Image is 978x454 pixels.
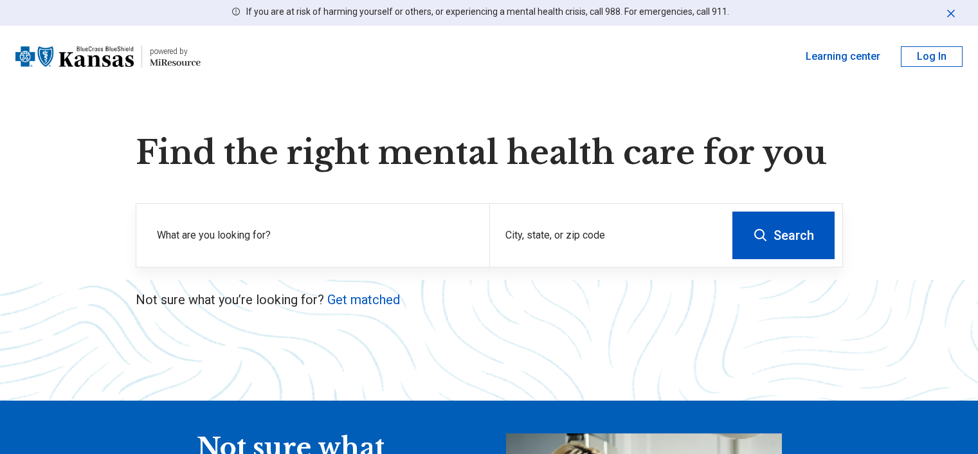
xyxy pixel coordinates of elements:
a: Blue Cross Blue Shield Kansaspowered by [15,41,201,72]
label: What are you looking for? [157,228,474,243]
button: Log In [901,46,963,67]
img: Blue Cross Blue Shield Kansas [15,41,134,72]
button: Dismiss [945,5,957,21]
p: Not sure what you’re looking for? [136,291,843,309]
button: Search [732,212,835,259]
h1: Find the right mental health care for you [136,134,843,172]
a: Learning center [806,49,880,64]
p: If you are at risk of harming yourself or others, or experiencing a mental health crisis, call 98... [246,5,729,19]
div: powered by [150,46,201,57]
a: Get matched [327,292,400,307]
